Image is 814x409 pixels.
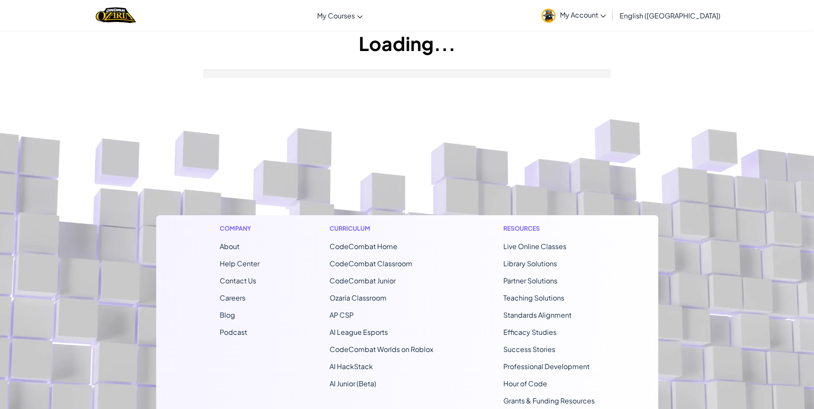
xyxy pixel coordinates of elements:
[330,328,388,337] a: AI League Esports
[330,224,433,233] h1: Curriculum
[537,2,610,29] a: My Account
[330,379,376,388] a: AI Junior (Beta)
[560,10,606,19] span: My Account
[220,310,235,319] a: Blog
[220,242,239,251] a: About
[503,293,564,302] a: Teaching Solutions
[220,276,256,285] span: Contact Us
[542,9,556,23] img: avatar
[330,276,396,285] a: CodeCombat Junior
[313,4,367,27] a: My Courses
[330,310,354,319] a: AP CSP
[96,6,136,24] a: Ozaria by CodeCombat logo
[620,11,720,20] span: English ([GEOGRAPHIC_DATA])
[330,242,397,251] span: CodeCombat Home
[330,345,433,354] a: CodeCombat Worlds on Roblox
[503,310,572,319] a: Standards Alignment
[220,293,245,302] a: Careers
[220,224,260,233] h1: Company
[503,242,566,251] a: Live Online Classes
[503,362,590,371] a: Professional Development
[317,11,355,20] span: My Courses
[220,328,247,337] a: Podcast
[503,259,557,268] a: Library Solutions
[503,345,555,354] a: Success Stories
[330,259,412,268] a: CodeCombat Classroom
[503,224,595,233] h1: Resources
[330,362,373,371] a: AI HackStack
[615,4,725,27] a: English ([GEOGRAPHIC_DATA])
[503,328,557,337] a: Efficacy Studies
[330,293,387,302] a: Ozaria Classroom
[220,259,260,268] a: Help Center
[503,396,595,405] a: Grants & Funding Resources
[96,6,136,24] img: Home
[503,276,557,285] a: Partner Solutions
[503,379,547,388] a: Hour of Code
